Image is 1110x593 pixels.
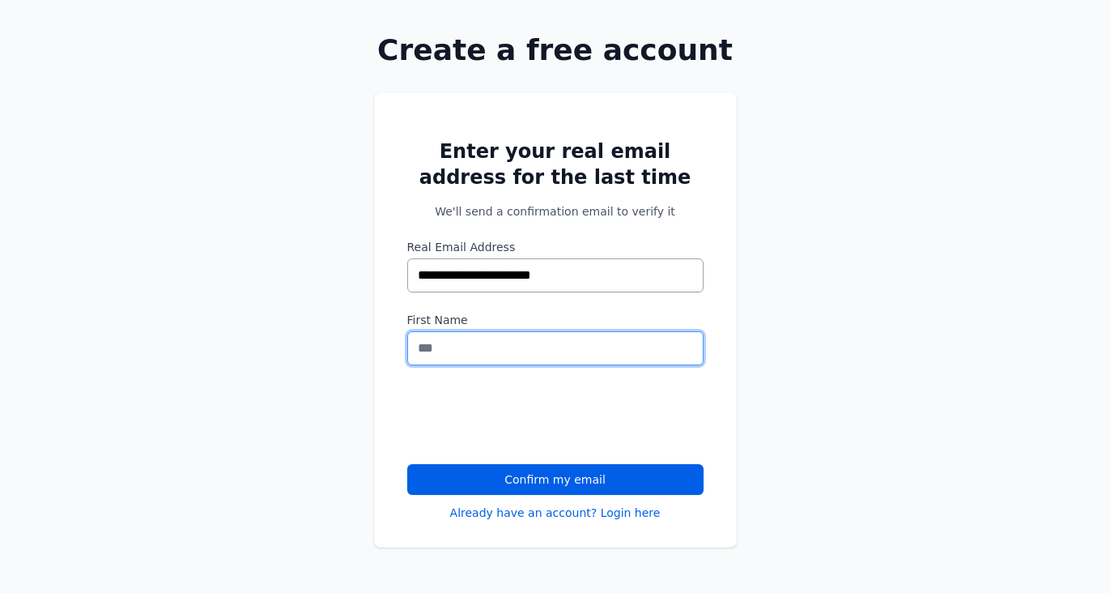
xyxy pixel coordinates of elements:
[407,385,653,448] iframe: reCAPTCHA
[322,34,789,66] h1: Create a free account
[407,203,704,220] p: We'll send a confirmation email to verify it
[407,139,704,190] h2: Enter your real email address for the last time
[407,239,704,255] label: Real Email Address
[450,505,661,521] a: Already have an account? Login here
[407,464,704,495] button: Confirm my email
[407,312,704,328] label: First Name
